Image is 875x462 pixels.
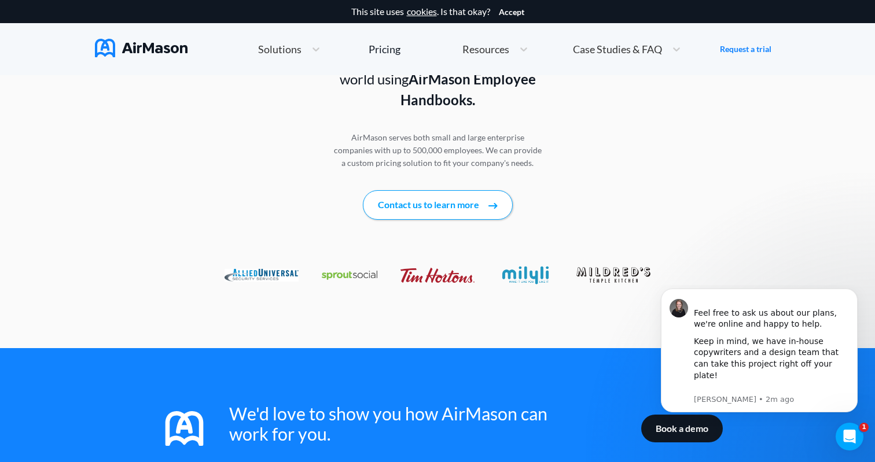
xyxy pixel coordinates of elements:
[369,39,400,60] a: Pricing
[836,423,863,450] iframe: Intercom live chat
[95,39,187,57] img: AirMason Logo
[333,131,542,169] p: AirMason serves both small and large enterprise companies with up to 500,000 employees. We can pr...
[499,8,524,17] button: Accept cookies
[307,48,568,110] p: Join innovative HR leaders around the world using
[720,43,771,55] a: Request a trial
[641,415,713,442] a: Book a demo
[289,190,587,219] a: Contact us to learn more
[859,423,869,432] span: 1
[363,190,513,219] button: Contact us to learn more
[641,415,723,442] button: Book a demo
[573,44,662,54] span: Case Studies & FAQ
[229,404,548,444] div: We'd love to show you how AirMason can work for you.
[644,285,875,431] iframe: Intercom notifications message
[407,6,437,17] a: cookies
[258,44,302,54] span: Solutions
[462,44,509,54] span: Resources
[369,44,400,54] div: Pricing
